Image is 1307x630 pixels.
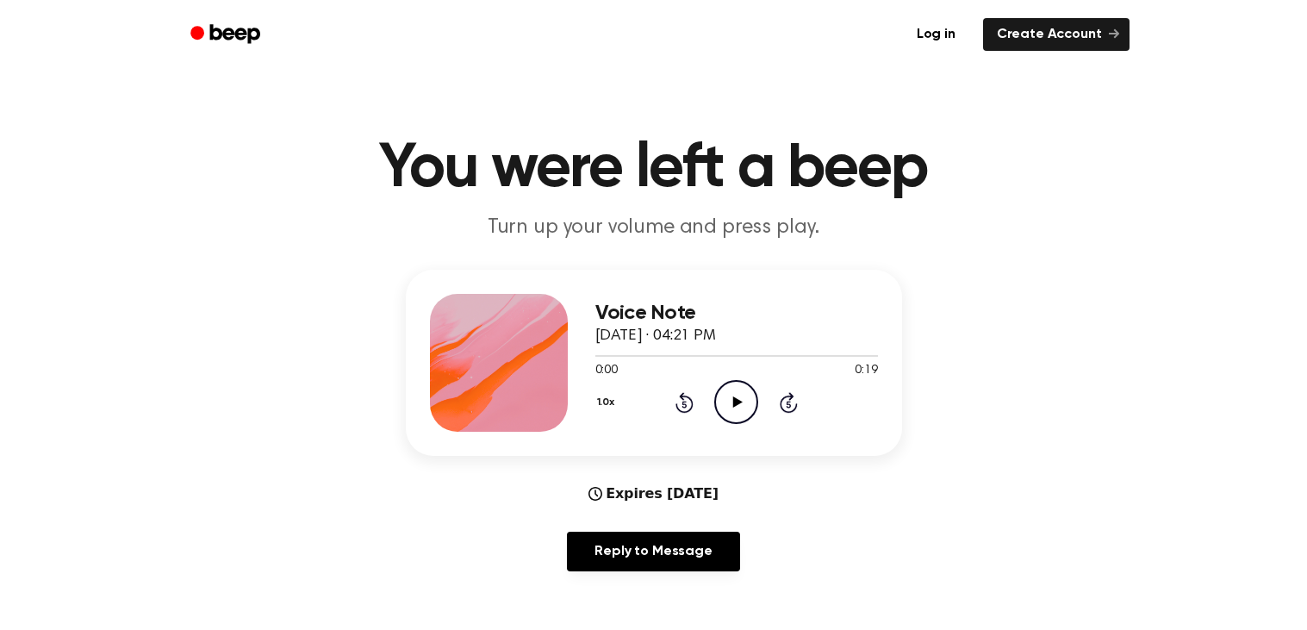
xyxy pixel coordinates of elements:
[595,302,878,325] h3: Voice Note
[595,362,618,380] span: 0:00
[567,532,739,571] a: Reply to Message
[588,483,719,504] div: Expires [DATE]
[855,362,877,380] span: 0:19
[595,388,621,417] button: 1.0x
[213,138,1095,200] h1: You were left a beep
[178,18,276,52] a: Beep
[899,15,973,54] a: Log in
[983,18,1130,51] a: Create Account
[595,328,716,344] span: [DATE] · 04:21 PM
[323,214,985,242] p: Turn up your volume and press play.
